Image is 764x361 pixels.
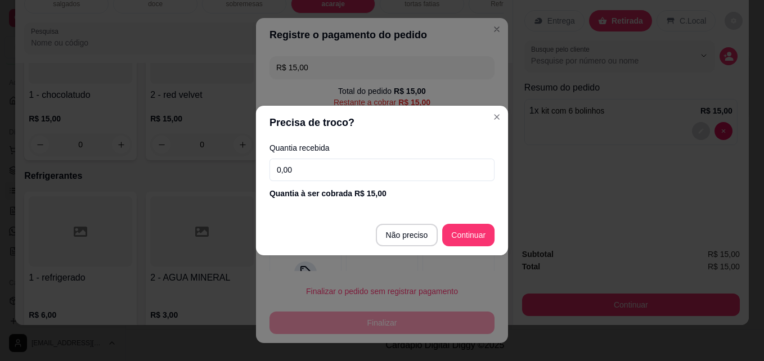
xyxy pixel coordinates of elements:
[488,108,506,126] button: Close
[256,106,508,139] header: Precisa de troco?
[376,224,438,246] button: Não preciso
[269,188,495,199] div: Quantia à ser cobrada R$ 15,00
[442,224,495,246] button: Continuar
[269,144,495,152] label: Quantia recebida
